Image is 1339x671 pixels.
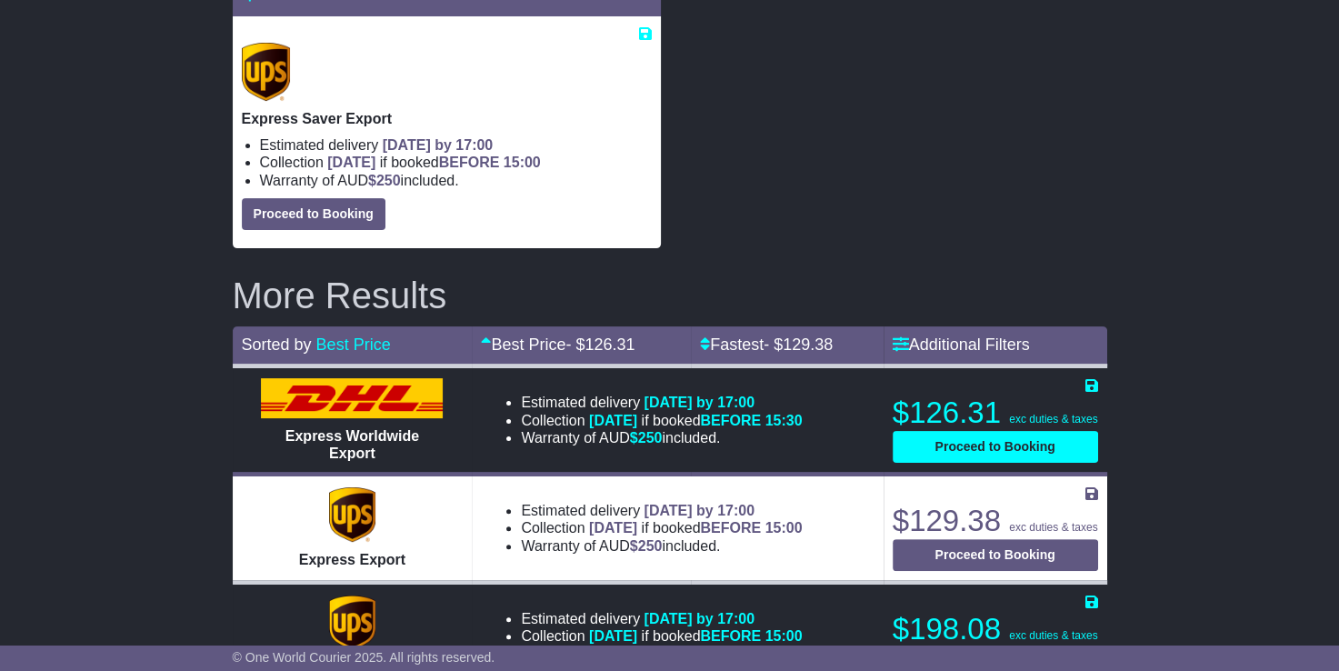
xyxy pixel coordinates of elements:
li: Collection [260,154,652,171]
img: DHL: Express Worldwide Export [261,378,443,418]
span: Express Worldwide Export [285,428,419,461]
li: Warranty of AUD included. [260,172,652,189]
span: exc duties & taxes [1009,413,1097,426]
li: Warranty of AUD included. [521,429,802,446]
span: - $ [764,335,833,354]
span: BEFORE [439,155,500,170]
li: Estimated delivery [521,610,802,627]
span: exc duties & taxes [1009,629,1097,642]
span: BEFORE [700,520,761,536]
span: 15:00 [504,155,541,170]
li: Estimated delivery [521,502,802,519]
img: UPS (new): Expedited Export [329,596,375,650]
span: 126.31 [585,335,635,354]
button: Proceed to Booking [893,539,1098,571]
li: Warranty of AUD included. [521,537,802,555]
span: [DATE] by 17:00 [644,395,754,410]
a: Additional Filters [893,335,1030,354]
span: Express Export [299,552,405,567]
span: [DATE] by 17:00 [644,611,754,626]
li: Estimated delivery [521,394,802,411]
span: $ [630,430,663,446]
span: if booked [589,628,802,644]
button: Proceed to Booking [893,431,1098,463]
span: [DATE] by 17:00 [644,503,754,518]
span: if booked [327,155,540,170]
span: 15:30 [765,413,803,428]
a: Fastest- $129.38 [700,335,833,354]
p: Express Saver Export [242,110,652,127]
span: [DATE] by 17:00 [383,137,494,153]
span: if booked [589,413,802,428]
li: Collection [521,412,802,429]
span: [DATE] [589,413,637,428]
a: Best Price [316,335,391,354]
span: - $ [565,335,635,354]
a: Best Price- $126.31 [481,335,635,354]
li: Collection [521,627,802,645]
li: Estimated delivery [260,136,652,154]
span: BEFORE [700,628,761,644]
span: exc duties & taxes [1009,521,1097,534]
span: Sorted by [242,335,312,354]
span: 250 [638,538,663,554]
span: 250 [376,173,401,188]
span: if booked [589,520,802,536]
span: [DATE] [589,628,637,644]
p: $129.38 [893,503,1098,539]
span: 250 [638,430,663,446]
p: $198.08 [893,611,1098,647]
span: [DATE] [327,155,375,170]
span: $ [630,538,663,554]
img: UPS (new): Express Saver Export [242,43,291,101]
span: $ [368,173,401,188]
span: 15:00 [765,628,803,644]
span: [DATE] [589,520,637,536]
button: Proceed to Booking [242,198,385,230]
img: UPS (new): Express Export [329,487,375,542]
p: $126.31 [893,395,1098,431]
span: BEFORE [700,413,761,428]
span: © One World Courier 2025. All rights reserved. [233,650,495,665]
span: 129.38 [783,335,833,354]
span: 15:00 [765,520,803,536]
h2: More Results [233,275,1107,315]
li: Collection [521,519,802,536]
